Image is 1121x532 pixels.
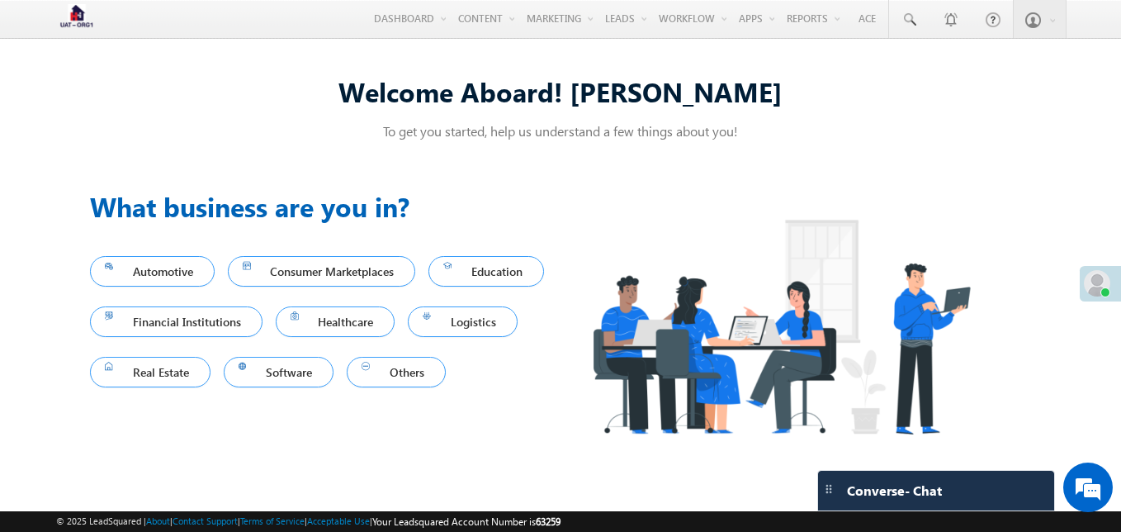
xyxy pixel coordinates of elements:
span: Automotive [105,260,200,283]
span: © 2025 LeadSquared | | | | | [56,514,560,530]
span: 63259 [536,515,560,528]
span: Software [239,361,319,383]
img: carter-drag [822,482,835,496]
a: Acceptable Use [307,515,370,526]
img: Custom Logo [56,4,97,33]
span: Financial Institutions [105,311,248,333]
span: Education [443,260,529,283]
h3: What business are you in? [90,187,560,226]
a: Terms of Service [240,515,305,526]
span: Consumer Marketplaces [243,260,401,283]
span: Real Estate [105,361,196,383]
p: To get you started, help us understand a few things about you! [90,122,1031,140]
a: Contact Support [173,515,238,526]
span: Your Leadsquared Account Number is [372,515,560,528]
img: Industry.png [560,187,1001,467]
span: Healthcare [291,311,381,333]
div: Welcome Aboard! [PERSON_NAME] [90,74,1031,109]
span: Others [362,361,431,383]
span: Converse - Chat [847,483,942,498]
a: About [146,515,170,526]
span: Logistics [423,311,503,333]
